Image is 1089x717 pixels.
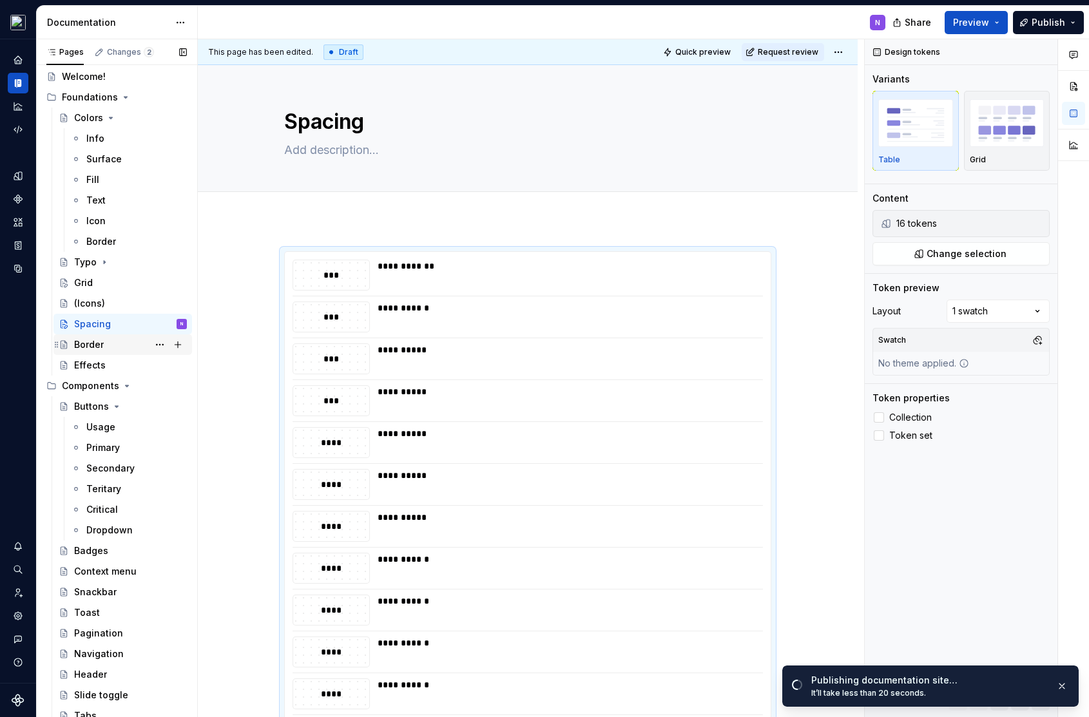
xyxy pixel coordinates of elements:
div: Border [86,235,116,248]
div: Context menu [74,565,137,578]
div: Components [41,376,192,396]
a: SpacingN [53,314,192,334]
div: Components [62,379,119,392]
a: Components [8,189,28,209]
div: Badges [74,544,108,557]
a: Toast [53,602,192,623]
a: Invite team [8,582,28,603]
div: Changes [107,47,154,57]
a: Snackbar [53,582,192,602]
a: Pagination [53,623,192,644]
a: Buttons [53,396,192,417]
a: Context menu [53,561,192,582]
div: Snackbar [74,586,117,598]
span: Preview [953,16,989,29]
div: Swatch [876,331,909,349]
div: Buttons [74,400,109,413]
div: Publishing documentation site… [811,674,1046,687]
span: Collection [889,412,932,423]
a: (Icons) [53,293,192,314]
a: Documentation [8,73,28,93]
button: Change selection [872,242,1050,265]
button: Search ⌘K [8,559,28,580]
span: This page has been edited. [208,47,313,57]
a: Navigation [53,644,192,664]
button: Notifications [8,536,28,557]
a: Supernova Logo [12,694,24,707]
div: 16 tokens [896,217,1046,230]
div: Code automation [8,119,28,140]
a: Surface [66,149,192,169]
div: Dropdown [86,524,133,537]
span: 2 [144,47,154,57]
div: Slide toggle [74,689,128,702]
div: Grid [74,276,93,289]
a: Effects [53,355,192,376]
a: Colors [53,108,192,128]
a: Critical [66,499,192,520]
textarea: Spacing [282,106,769,137]
div: Variants [872,73,910,86]
a: Home [8,50,28,70]
a: Settings [8,606,28,626]
a: Teritary [66,479,192,499]
div: Token preview [872,282,940,294]
div: Icon [86,215,106,227]
span: Share [905,16,931,29]
a: Dropdown [66,520,192,540]
a: Border [53,334,192,355]
div: No theme applied. [873,352,974,375]
div: Typo [74,256,97,269]
button: Request review [742,43,824,61]
a: Secondary [66,458,192,479]
div: Header [74,668,107,681]
button: placeholderTable [872,91,959,171]
button: Share [886,11,940,34]
a: Info [66,128,192,149]
div: Design tokens [8,166,28,186]
div: Text [86,194,106,207]
a: Welcome! [41,66,192,87]
div: Usage [86,421,115,434]
div: Foundations [41,87,192,108]
div: Effects [74,359,106,372]
img: placeholder [970,99,1045,146]
div: Border [74,338,104,351]
span: Request review [758,47,818,57]
span: Token set [889,430,932,441]
span: Change selection [927,247,1007,260]
button: Contact support [8,629,28,649]
button: Preview [945,11,1008,34]
a: Assets [8,212,28,233]
div: Teritary [86,483,121,495]
div: Token properties [872,392,950,405]
div: Critical [86,503,118,516]
div: Content [872,192,909,205]
p: Table [878,155,900,165]
div: Spacing [74,318,111,330]
div: Documentation [47,16,169,29]
a: Badges [53,540,192,561]
a: Fill [66,169,192,190]
div: Fill [86,173,99,186]
a: Storybook stories [8,235,28,256]
div: (Icons) [74,297,105,310]
div: Navigation [74,647,124,660]
a: Usage [66,417,192,437]
div: Pagination [74,627,123,640]
a: Grid [53,272,192,293]
button: Publish [1013,11,1084,34]
div: Analytics [8,96,28,117]
div: Foundations [62,91,118,104]
p: Grid [970,155,986,165]
a: Header [53,664,192,685]
span: Quick preview [675,47,731,57]
div: N [180,318,183,330]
